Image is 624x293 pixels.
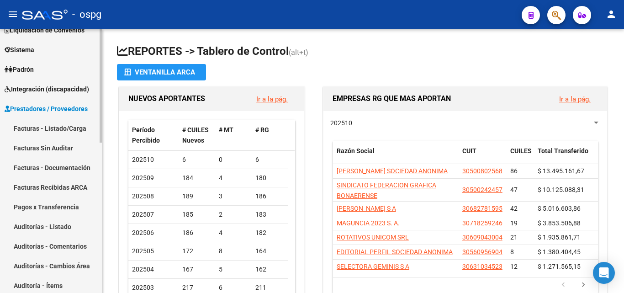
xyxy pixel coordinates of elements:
[182,282,212,293] div: 217
[538,205,581,212] span: $ 5.016.603,86
[128,94,205,103] span: NUEVOS APORTANTES
[337,248,453,256] span: EDITORIAL PERFIL SOCIEDAD ANONIMA
[255,154,285,165] div: 6
[462,234,502,241] span: 30609043004
[255,228,285,238] div: 182
[132,266,154,273] span: 202504
[182,173,212,183] div: 184
[132,229,154,236] span: 202506
[538,167,584,175] span: $ 13.495.161,67
[510,248,514,256] span: 8
[538,147,588,154] span: Total Transferido
[124,64,199,80] div: Ventanilla ARCA
[128,120,179,150] datatable-header-cell: Período Percibido
[255,282,285,293] div: 211
[5,84,89,94] span: Integración (discapacidad)
[333,141,459,171] datatable-header-cell: Razón Social
[132,247,154,255] span: 202505
[552,91,598,107] button: Ir a la pág.
[459,141,507,171] datatable-header-cell: CUIT
[255,126,269,133] span: # RG
[182,191,212,202] div: 189
[132,174,154,181] span: 202509
[132,126,160,144] span: Período Percibido
[462,167,502,175] span: 30500802568
[219,173,248,183] div: 4
[462,219,502,227] span: 30718259246
[132,284,154,291] span: 202503
[510,167,518,175] span: 86
[337,263,409,270] span: SELECTORA GEMINIS S A
[255,264,285,275] div: 162
[538,263,581,270] span: $ 1.271.565,15
[510,186,518,193] span: 47
[255,246,285,256] div: 164
[337,181,436,199] span: SINDICATO FEDERACION GRAFICA BONAERENSE
[555,280,572,290] a: go to previous page
[330,119,352,127] span: 202510
[219,126,233,133] span: # MT
[182,209,212,220] div: 185
[219,228,248,238] div: 4
[534,141,598,171] datatable-header-cell: Total Transferido
[219,209,248,220] div: 2
[132,156,154,163] span: 202510
[255,209,285,220] div: 183
[182,246,212,256] div: 172
[510,219,518,227] span: 19
[462,205,502,212] span: 30682781595
[575,280,592,290] a: go to next page
[215,120,252,150] datatable-header-cell: # MT
[117,44,609,60] h1: REPORTES -> Tablero de Control
[182,154,212,165] div: 6
[132,192,154,200] span: 202508
[255,191,285,202] div: 186
[219,154,248,165] div: 0
[5,104,88,114] span: Prestadores / Proveedores
[337,234,409,241] span: ROTATIVOS UNICOM SRL
[538,248,581,256] span: $ 1.380.404,45
[117,64,206,80] button: Ventanilla ARCA
[5,45,34,55] span: Sistema
[606,9,617,20] mat-icon: person
[179,120,215,150] datatable-header-cell: # CUILES Nuevos
[510,205,518,212] span: 42
[337,219,400,227] span: MAGUNCIA 2023 S. A.
[510,147,532,154] span: CUILES
[249,91,295,107] button: Ir a la pág.
[72,5,101,25] span: - ospg
[507,141,534,171] datatable-header-cell: CUILES
[219,191,248,202] div: 3
[538,234,581,241] span: $ 1.935.861,71
[333,94,451,103] span: EMPRESAS RG QUE MAS APORTAN
[559,95,591,103] a: Ir a la pág.
[538,186,584,193] span: $ 10.125.088,31
[255,173,285,183] div: 180
[7,9,18,20] mat-icon: menu
[337,147,375,154] span: Razón Social
[593,262,615,284] div: Open Intercom Messenger
[462,263,502,270] span: 30631034523
[510,263,518,270] span: 12
[182,126,209,144] span: # CUILES Nuevos
[182,264,212,275] div: 167
[462,248,502,256] span: 30560956904
[462,186,502,193] span: 30500242457
[5,25,85,35] span: Liquidación de Convenios
[510,234,518,241] span: 21
[337,205,396,212] span: [PERSON_NAME] S A
[219,282,248,293] div: 6
[219,246,248,256] div: 8
[132,211,154,218] span: 202507
[252,120,288,150] datatable-header-cell: # RG
[182,228,212,238] div: 186
[256,95,288,103] a: Ir a la pág.
[538,219,581,227] span: $ 3.853.506,88
[219,264,248,275] div: 5
[462,147,476,154] span: CUIT
[5,64,34,75] span: Padrón
[337,167,448,175] span: [PERSON_NAME] SOCIEDAD ANONIMA
[289,48,308,57] span: (alt+t)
